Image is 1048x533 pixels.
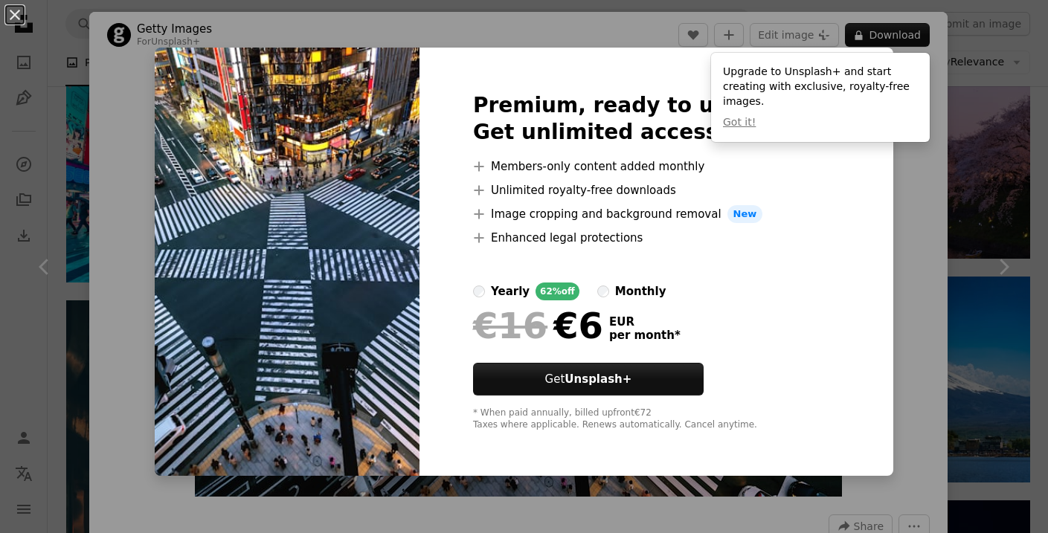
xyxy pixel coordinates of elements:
[473,229,840,247] li: Enhanced legal protections
[473,363,704,395] button: GetUnsplash+
[723,115,756,130] button: Got it!
[609,315,681,329] span: EUR
[473,407,840,431] div: * When paid annually, billed upfront €72 Taxes where applicable. Renews automatically. Cancel any...
[473,181,840,199] li: Unlimited royalty-free downloads
[473,205,840,223] li: Image cropping and background removal
[473,306,603,345] div: €6
[473,285,485,297] input: yearly62%off
[473,306,547,345] span: €16
[565,372,631,386] strong: Unsplash+
[491,282,530,300] div: yearly
[597,285,609,297] input: monthly
[609,329,681,342] span: per month *
[473,92,840,146] h2: Premium, ready to use images. Get unlimited access.
[727,205,763,223] span: New
[473,158,840,175] li: Members-only content added monthly
[711,53,930,142] div: Upgrade to Unsplash+ and start creating with exclusive, royalty-free images.
[536,282,579,300] div: 62% off
[615,282,666,300] div: monthly
[155,48,419,476] img: premium_photo-1661902398022-762e88ff3f82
